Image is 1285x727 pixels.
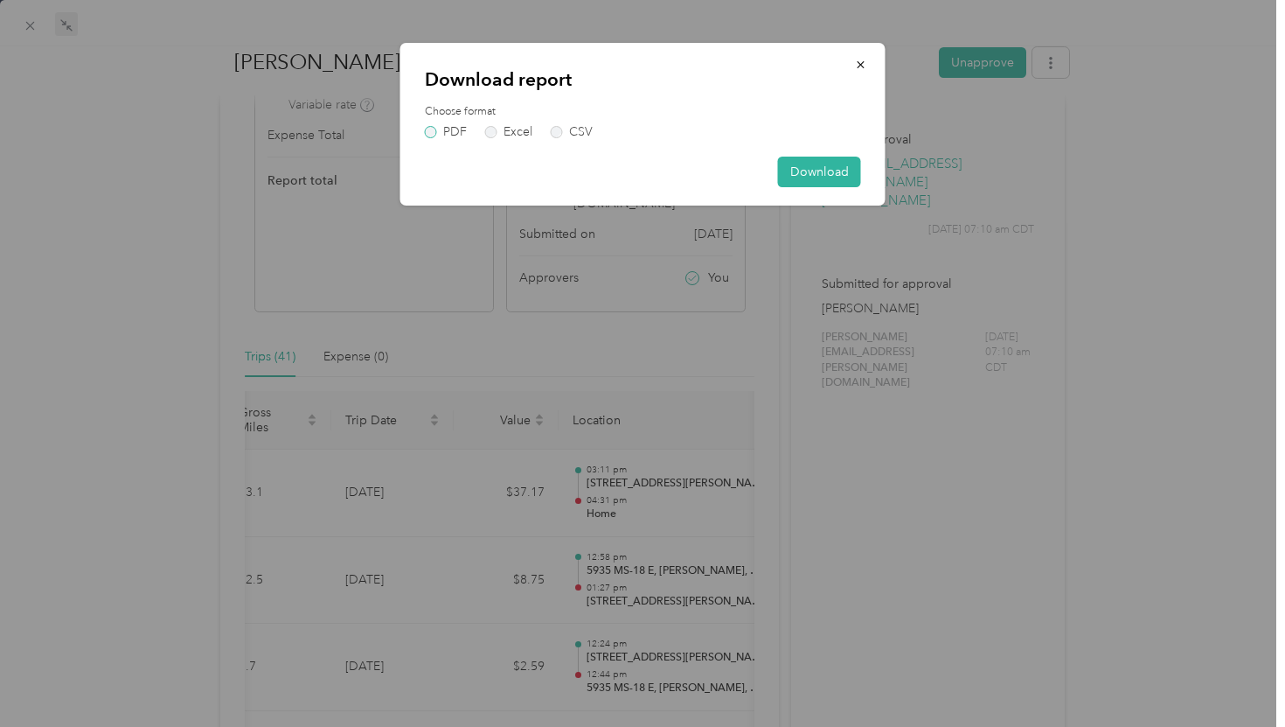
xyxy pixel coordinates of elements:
button: Download [778,157,861,187]
label: PDF [425,126,467,138]
label: Choose format [425,104,861,120]
p: Download report [425,67,861,92]
label: Excel [485,126,532,138]
label: CSV [551,126,593,138]
iframe: Everlance-gr Chat Button Frame [1187,629,1285,727]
